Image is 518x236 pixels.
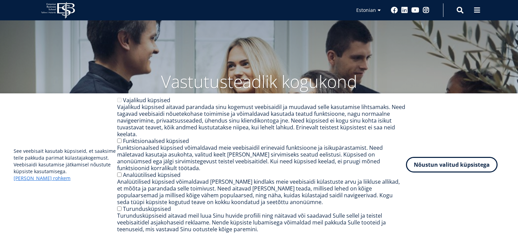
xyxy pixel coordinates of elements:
[123,96,170,104] label: Vajalikud küpsised
[79,71,440,92] p: Vastutusteadlik kogukond
[406,157,498,173] button: Nõustun valitud küpsistega
[123,171,180,179] label: Analüütilised küpsised
[401,7,408,14] a: Linkedin
[117,104,406,138] div: Vajalikud küpsised aitavad parandada sinu kogemust veebisaidil ja muudavad selle kasutamise lihts...
[423,7,429,14] a: Instagram
[117,144,406,171] div: Funktsionaalsed küpsised võimaldavad meie veebisaidil erinevaid funktsioone ja isikupärastamist. ...
[411,7,419,14] a: Youtube
[123,137,189,145] label: Funktsionaalsed küpsised
[117,212,406,233] div: Turundusküpsiseid aitavad meil luua Sinu huvide profiili ning näitavad või saadavad Sulle sellel ...
[14,175,70,182] a: [PERSON_NAME] rohkem
[117,178,406,205] div: Analüütilised küpsised võimaldavad [PERSON_NAME] kindlaks meie veebisaidi külastuste arvu ja liik...
[123,205,171,213] label: Turundusküpsised
[391,7,398,14] a: Facebook
[14,148,117,182] p: See veebisait kasutab küpsiseid, et saaksime teile pakkuda parimat külastajakogemust. Veebisaidi ...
